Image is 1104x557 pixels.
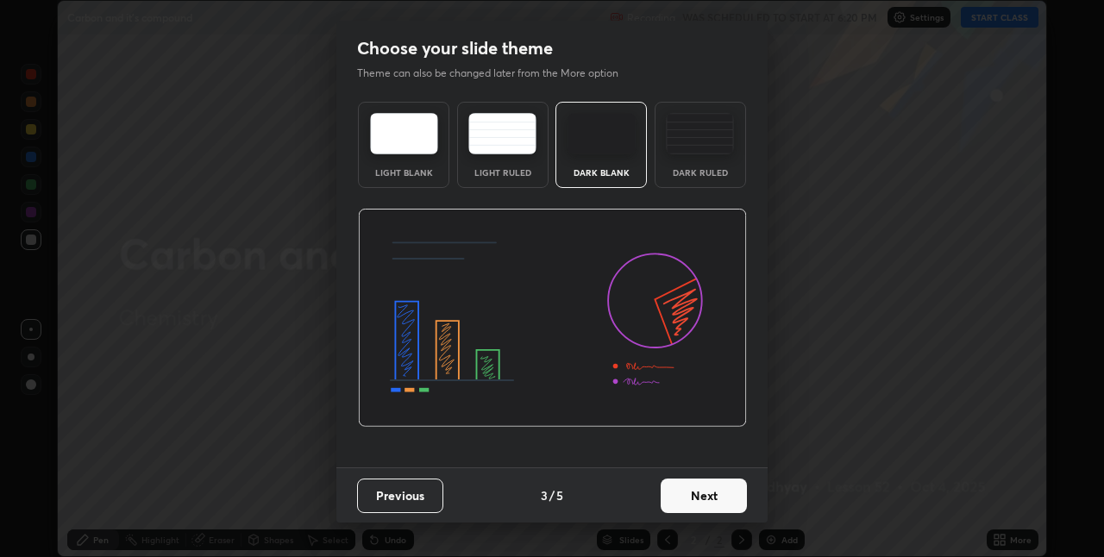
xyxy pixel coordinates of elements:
h4: 5 [556,486,563,504]
div: Light Ruled [468,168,537,177]
h4: / [549,486,555,504]
img: darkTheme.f0cc69e5.svg [568,113,636,154]
img: lightRuledTheme.5fabf969.svg [468,113,536,154]
button: Previous [357,479,443,513]
p: Theme can also be changed later from the More option [357,66,637,81]
h2: Choose your slide theme [357,37,553,59]
div: Dark Ruled [666,168,735,177]
div: Light Blank [369,168,438,177]
h4: 3 [541,486,548,504]
img: lightTheme.e5ed3b09.svg [370,113,438,154]
div: Dark Blank [567,168,636,177]
img: darkRuledTheme.de295e13.svg [666,113,734,154]
button: Next [661,479,747,513]
img: darkThemeBanner.d06ce4a2.svg [358,209,747,428]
